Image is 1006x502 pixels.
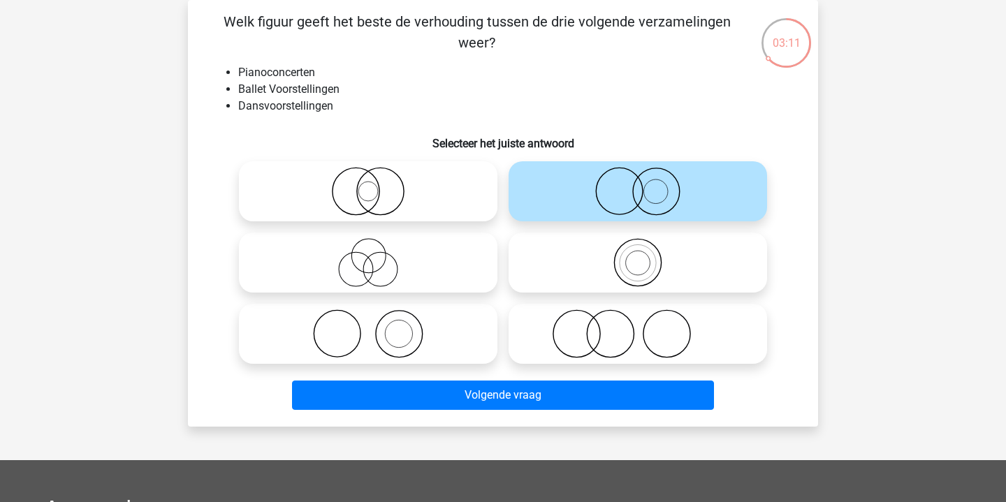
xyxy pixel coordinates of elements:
[292,381,715,410] button: Volgende vraag
[238,64,796,81] li: Pianoconcerten
[210,126,796,150] h6: Selecteer het juiste antwoord
[760,17,812,52] div: 03:11
[238,81,796,98] li: Ballet Voorstellingen
[210,11,743,53] p: Welk figuur geeft het beste de verhouding tussen de drie volgende verzamelingen weer?
[238,98,796,115] li: Dansvoorstellingen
